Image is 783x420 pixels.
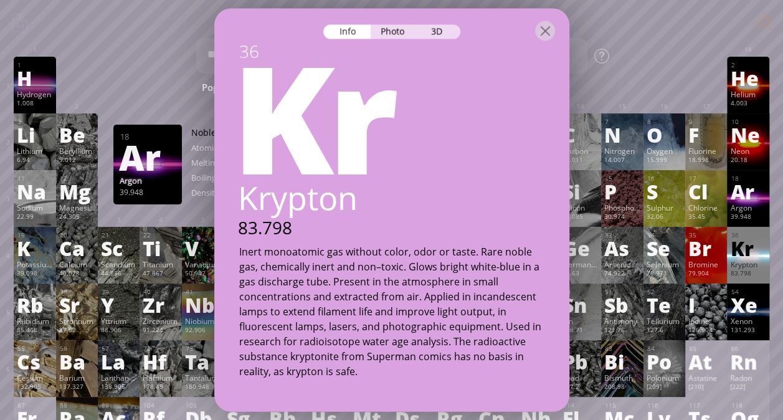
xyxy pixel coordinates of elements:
[605,231,640,239] div: 33
[731,345,766,353] div: 86
[143,373,178,383] div: Hafnium
[604,156,640,166] div: 14.007
[730,316,766,326] div: Xenon
[647,181,682,201] div: S
[562,383,598,393] div: 207.2
[647,383,682,393] div: [209]
[17,203,52,212] div: Sodium
[730,373,766,383] div: Radon
[102,231,136,239] div: 21
[647,288,682,296] div: 52
[59,373,95,383] div: Barium
[730,295,766,315] div: Xe
[730,89,766,99] div: Helium
[17,146,52,156] div: Lithium
[191,172,254,183] div: Boiling point
[730,326,766,336] div: 131.293
[604,146,640,156] div: Nitrogen
[604,326,640,336] div: 121.76
[647,269,682,279] div: 78.971
[731,118,766,126] div: 10
[563,118,598,126] div: 6
[689,231,724,239] div: 35
[207,39,569,188] div: Kr
[647,231,682,239] div: 34
[17,174,52,183] div: 11
[59,125,95,145] div: Be
[688,156,724,166] div: 18.998
[143,345,178,353] div: 72
[60,118,95,126] div: 4
[143,316,178,326] div: Zirconium
[185,316,221,326] div: Niobium
[604,212,640,222] div: 30.974
[186,231,221,239] div: 23
[647,118,682,126] div: 8
[604,181,640,201] div: P
[143,259,178,269] div: Titanium
[731,288,766,296] div: 54
[185,259,221,269] div: Vanadium
[17,181,52,201] div: Na
[143,326,178,336] div: 91.224
[120,175,176,186] div: Argon
[415,24,460,39] div: 3D
[102,288,136,296] div: 39
[730,146,766,156] div: Neon
[688,259,724,269] div: Bromine
[688,316,724,326] div: Iodine
[730,156,766,166] div: 20.18
[239,244,544,378] div: Inert monoatomic gas without color, odor or taste. Rare noble gas, chemically inert and non–toxic...
[604,383,640,393] div: 208.98
[731,231,766,239] div: 36
[730,181,766,201] div: Ar
[647,259,682,269] div: Selenium
[101,259,136,269] div: Scandium
[604,351,640,371] div: Bi
[6,6,777,32] h1: Talbica. Interactive chemistry
[101,269,136,279] div: 44.956
[185,295,221,315] div: Nb
[17,61,52,69] div: 1
[647,212,682,222] div: 32.06
[143,383,178,393] div: 178.49
[730,125,766,145] div: Ne
[562,316,598,326] div: Tin
[59,351,95,371] div: Ba
[647,125,682,145] div: O
[371,24,415,39] div: Photo
[17,118,52,126] div: 3
[688,146,724,156] div: Fluorine
[101,238,136,258] div: Sc
[143,401,178,409] div: 104
[730,99,766,109] div: 4.003
[101,383,136,393] div: 138.905
[213,216,569,239] div: 83.798
[562,351,598,371] div: Pb
[17,125,52,145] div: Li
[604,295,640,315] div: Sb
[647,345,682,353] div: 84
[563,345,598,353] div: 82
[17,269,52,279] div: 39.098
[688,373,724,383] div: Astatine
[143,238,178,258] div: Ti
[185,238,221,258] div: V
[688,269,724,279] div: 79.904
[59,212,95,222] div: 24.305
[562,326,598,336] div: 118.71
[562,212,598,222] div: 28.085
[562,181,598,201] div: Si
[647,351,682,371] div: Po
[688,125,724,145] div: F
[59,383,95,393] div: 137.327
[17,373,52,383] div: Cesium
[191,157,254,168] div: Melting point
[731,401,766,409] div: 118
[59,295,95,315] div: Sr
[647,316,682,326] div: Tellurium
[689,174,724,183] div: 17
[102,401,136,409] div: 89
[562,156,598,166] div: 12.011
[688,203,724,212] div: Chlorine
